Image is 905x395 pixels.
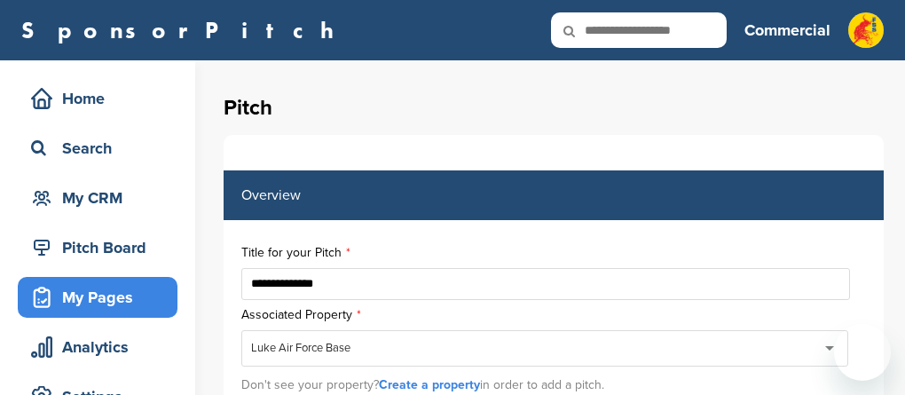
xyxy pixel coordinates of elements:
iframe: Button to launch messaging window [834,324,891,381]
img: Fss bull logo [848,12,884,48]
div: Analytics [27,331,177,363]
label: Associated Property [241,309,866,321]
a: Commercial [744,11,830,50]
h1: Pitch [224,92,884,124]
a: Pitch Board [18,227,177,268]
div: My Pages [27,281,177,313]
h3: Commercial [744,18,830,43]
div: My CRM [27,182,177,214]
a: Home [18,78,177,119]
label: Title for your Pitch [241,247,866,259]
div: Luke Air Force Base [251,340,350,356]
div: Home [27,83,177,115]
a: SponsorPitch [21,19,345,42]
a: Analytics [18,327,177,367]
div: Search [27,132,177,164]
div: Pitch Board [27,232,177,264]
label: Overview [241,188,301,202]
a: My Pages [18,277,177,318]
a: Create a property [379,377,480,392]
a: My CRM [18,178,177,218]
a: Search [18,128,177,169]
